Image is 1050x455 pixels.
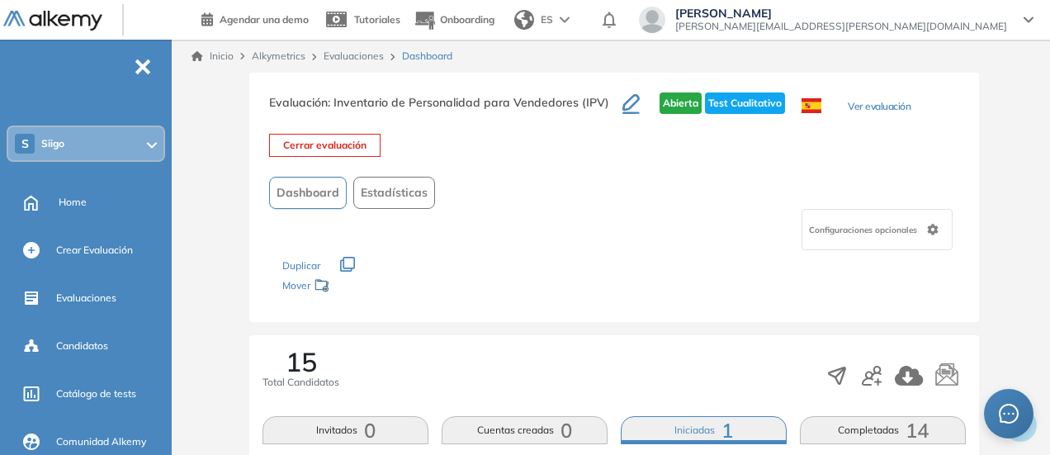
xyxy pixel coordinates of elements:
img: ESP [802,98,821,113]
span: Duplicar [282,259,320,272]
img: Logo [3,11,102,31]
img: arrow [560,17,570,23]
span: message [999,404,1019,424]
span: Estadísticas [361,184,428,201]
button: Cuentas creadas0 [442,416,608,444]
button: Completadas14 [800,416,966,444]
span: Abierta [660,92,702,114]
span: Alkymetrics [252,50,305,62]
div: Configuraciones opcionales [802,209,953,250]
span: Home [59,195,87,210]
span: Evaluaciones [56,291,116,306]
span: Comunidad Alkemy [56,434,146,449]
h3: Evaluación [269,92,622,127]
span: Dashboard [277,184,339,201]
span: 15 [286,348,317,375]
button: Ver evaluación [848,99,910,116]
span: Catálogo de tests [56,386,136,401]
span: Dashboard [402,49,452,64]
span: [PERSON_NAME] [675,7,1007,20]
a: Inicio [192,49,234,64]
span: Test Cualitativo [705,92,785,114]
span: Siigo [41,137,64,150]
img: world [514,10,534,30]
button: Iniciadas1 [621,416,787,444]
span: Total Candidatos [262,375,339,390]
button: Estadísticas [353,177,435,209]
button: Onboarding [414,2,494,38]
span: S [21,137,29,150]
button: Dashboard [269,177,347,209]
span: Candidatos [56,339,108,353]
span: Agendar una demo [220,13,309,26]
button: Invitados0 [262,416,428,444]
span: Crear Evaluación [56,243,133,258]
span: Onboarding [440,13,494,26]
span: Configuraciones opcionales [809,224,920,236]
span: Tutoriales [354,13,400,26]
span: ES [541,12,553,27]
a: Agendar una demo [201,8,309,28]
div: Mover [282,272,447,302]
span: [PERSON_NAME][EMAIL_ADDRESS][PERSON_NAME][DOMAIN_NAME] [675,20,1007,33]
span: : Inventario de Personalidad para Vendedores (IPV) [328,95,609,110]
button: Cerrar evaluación [269,134,381,157]
a: Evaluaciones [324,50,384,62]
